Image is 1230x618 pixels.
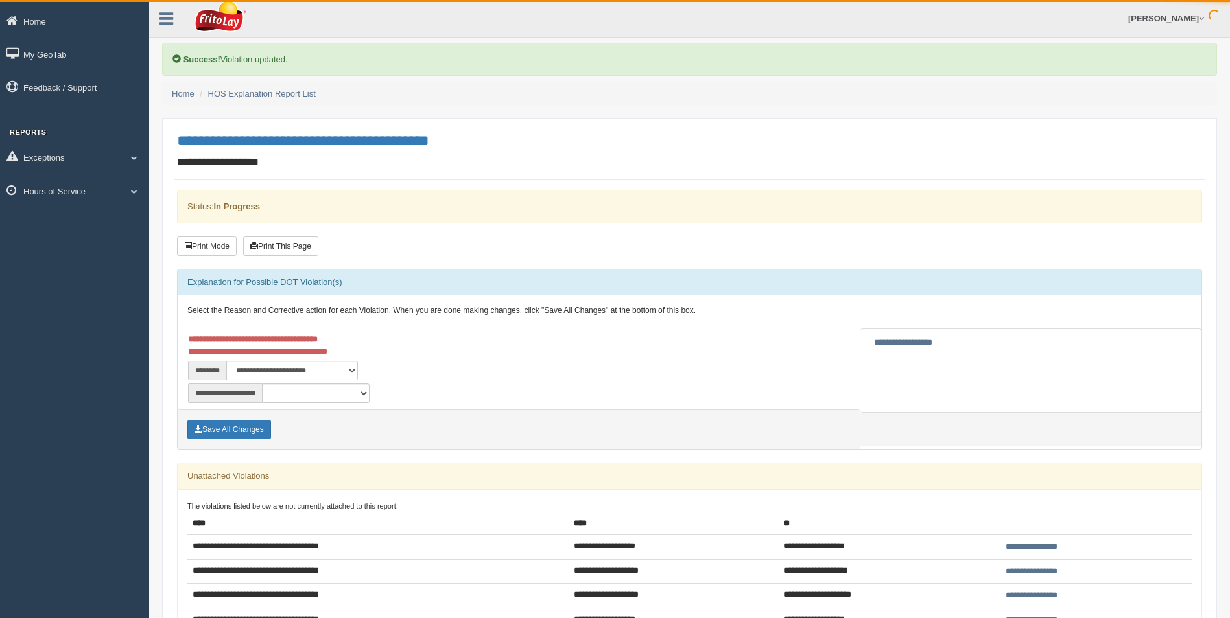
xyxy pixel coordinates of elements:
[178,269,1201,295] div: Explanation for Possible DOT Violation(s)
[178,463,1201,489] div: Unattached Violations
[177,236,237,256] button: Print Mode
[187,420,271,439] button: Save
[178,295,1201,326] div: Select the Reason and Corrective action for each Violation. When you are done making changes, cli...
[183,54,220,64] b: Success!
[187,502,398,510] small: The violations listed below are not currently attached to this report:
[208,89,316,98] a: HOS Explanation Report List
[213,201,260,211] strong: In Progress
[162,43,1217,76] div: Violation updated.
[177,190,1202,223] div: Status:
[243,236,318,256] button: Print This Page
[172,89,195,98] a: Home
